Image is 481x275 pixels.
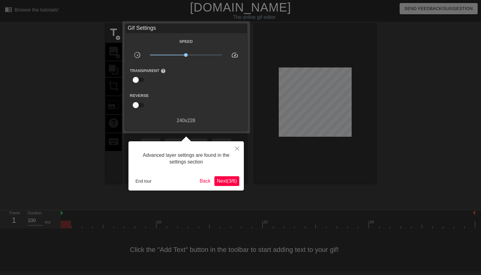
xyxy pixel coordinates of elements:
button: Back [197,176,213,186]
div: Advanced layer settings are found in the settings section [133,146,239,172]
span: Next ( 3 / 6 ) [217,178,237,184]
button: Next [214,176,239,186]
button: End tour [133,177,154,186]
button: Close [230,141,244,155]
